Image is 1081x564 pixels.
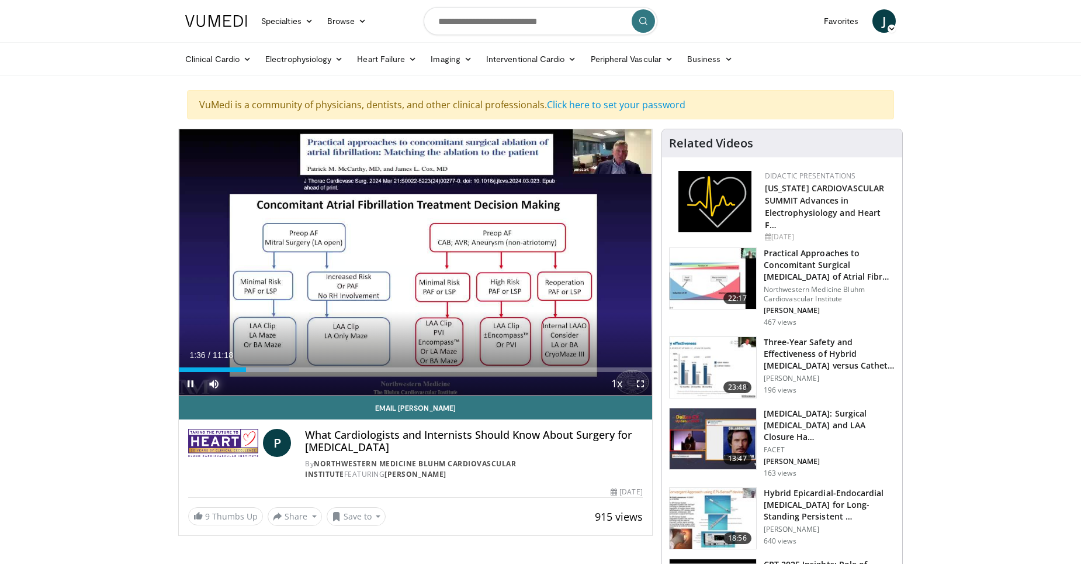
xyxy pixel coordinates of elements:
[213,350,233,360] span: 11:18
[764,537,796,546] p: 640 views
[629,372,652,396] button: Fullscreen
[189,350,205,360] span: 1:36
[350,47,424,71] a: Heart Failure
[384,469,446,479] a: [PERSON_NAME]
[669,336,895,398] a: 23:48 Three-Year Safety and Effectiveness of Hybrid [MEDICAL_DATA] versus Cathet… [PERSON_NAME] 1...
[872,9,896,33] a: J
[817,9,865,33] a: Favorites
[479,47,584,71] a: Interventional Cardio
[764,408,895,443] h3: [MEDICAL_DATA]: Surgical [MEDICAL_DATA] and LAA Closure Ha…
[263,429,291,457] a: P
[764,445,895,455] p: FACET
[723,293,751,304] span: 22:17
[188,507,263,525] a: 9 Thumbs Up
[179,129,652,396] video-js: Video Player
[723,381,751,393] span: 23:48
[764,457,895,466] p: [PERSON_NAME]
[765,171,893,181] div: Didactic Presentations
[669,136,753,150] h4: Related Videos
[670,248,756,309] img: 5142e1bf-0a11-4c44-8ae4-5776dae567ac.150x105_q85_crop-smart_upscale.jpg
[205,511,210,522] span: 9
[764,525,895,534] p: [PERSON_NAME]
[680,47,740,71] a: Business
[327,507,386,526] button: Save to
[669,487,895,549] a: 18:56 Hybrid Epicardial-Endocardial [MEDICAL_DATA] for Long-Standing Persistent … [PERSON_NAME] 6...
[764,469,796,478] p: 163 views
[305,429,643,454] h4: What Cardiologists and Internists Should Know About Surgery for [MEDICAL_DATA]
[670,337,756,398] img: 840e5671-838c-43b8-9ea1-a2505267dd99.150x105_q85_crop-smart_upscale.jpg
[584,47,680,71] a: Peripheral Vascular
[611,487,642,497] div: [DATE]
[424,47,479,71] a: Imaging
[547,98,685,111] a: Click here to set your password
[179,372,202,396] button: Pause
[764,487,895,522] h3: Hybrid Epicardial-Endocardial [MEDICAL_DATA] for Long-Standing Persistent …
[669,408,895,478] a: 13:47 [MEDICAL_DATA]: Surgical [MEDICAL_DATA] and LAA Closure Ha… FACET [PERSON_NAME] 163 views
[208,350,210,360] span: /
[268,507,322,526] button: Share
[254,9,320,33] a: Specialties
[678,171,751,232] img: 1860aa7a-ba06-47e3-81a4-3dc728c2b4cf.png.150x105_q85_autocrop_double_scale_upscale_version-0.2.png
[764,374,895,383] p: [PERSON_NAME]
[424,7,657,35] input: Search topics, interventions
[764,247,895,283] h3: Practical Approaches to Concomitant Surgical [MEDICAL_DATA] of Atrial Fibr…
[670,488,756,549] img: 6ade30c0-80e7-4dbd-ac3c-f9f48dd5d826.150x105_q85_crop-smart_upscale.jpg
[765,183,885,231] a: [US_STATE] CARDIOVASCULAR SUMMIT Advances in Electrophysiology and Heart F…
[305,459,643,480] div: By FEATURING
[179,396,652,419] a: Email [PERSON_NAME]
[202,372,226,396] button: Mute
[764,285,895,304] p: Northwestern Medicine Bluhm Cardiovascular Institute
[185,15,247,27] img: VuMedi Logo
[178,47,258,71] a: Clinical Cardio
[723,532,751,544] span: 18:56
[765,232,893,242] div: [DATE]
[595,510,643,524] span: 915 views
[669,247,895,327] a: 22:17 Practical Approaches to Concomitant Surgical [MEDICAL_DATA] of Atrial Fibr… Northwestern Me...
[605,372,629,396] button: Playback Rate
[723,453,751,465] span: 13:47
[670,408,756,469] img: ff3c0591-929c-4b8c-9439-91eedf599ba7.150x105_q85_crop-smart_upscale.jpg
[258,47,350,71] a: Electrophysiology
[764,318,796,327] p: 467 views
[764,386,796,395] p: 196 views
[188,429,258,457] img: Northwestern Medicine Bluhm Cardiovascular Institute
[305,459,516,479] a: Northwestern Medicine Bluhm Cardiovascular Institute
[764,336,895,372] h3: Three-Year Safety and Effectiveness of Hybrid [MEDICAL_DATA] versus Cathet…
[764,306,895,315] p: [PERSON_NAME]
[187,90,894,119] div: VuMedi is a community of physicians, dentists, and other clinical professionals.
[179,367,652,372] div: Progress Bar
[320,9,374,33] a: Browse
